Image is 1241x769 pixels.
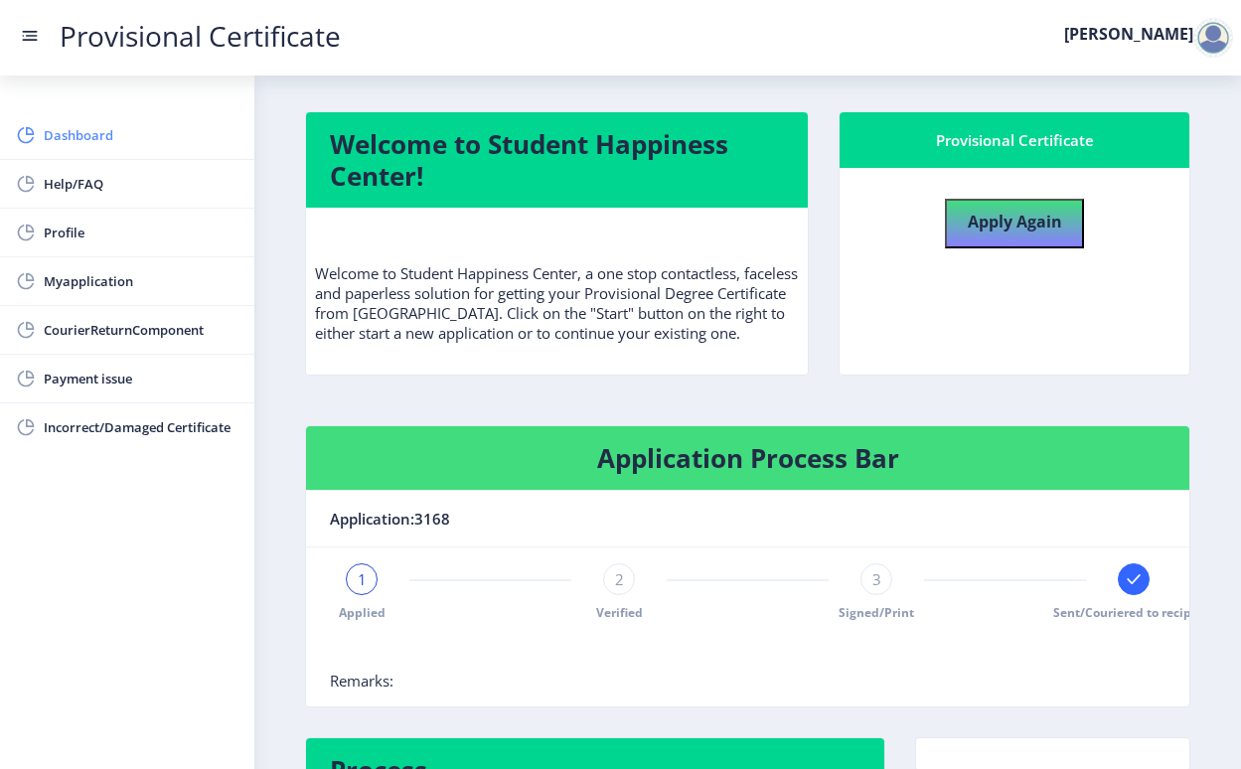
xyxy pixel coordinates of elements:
span: 3 [872,569,881,589]
span: CourierReturnComponent [44,318,238,342]
label: [PERSON_NAME] [1064,26,1193,42]
span: Profile [44,221,238,244]
h4: Application Process Bar [330,442,1165,474]
span: Signed/Print [839,604,914,621]
h4: Welcome to Student Happiness Center! [330,128,784,192]
span: Help/FAQ [44,172,238,196]
a: Provisional Certificate [40,26,361,47]
span: Dashboard [44,123,238,147]
div: Provisional Certificate [863,128,1165,152]
p: Welcome to Student Happiness Center, a one stop contactless, faceless and paperless solution for ... [315,224,799,343]
span: 1 [358,569,367,589]
span: Applied [339,604,386,621]
span: Verified [596,604,643,621]
span: Remarks: [330,671,393,691]
span: Myapplication [44,269,238,293]
button: Apply Again [945,199,1084,248]
span: Sent/Couriered to recipient [1053,604,1215,621]
span: 2 [615,569,624,589]
span: Incorrect/Damaged Certificate [44,415,238,439]
span: Payment issue [44,367,238,390]
span: Application:3168 [330,507,450,531]
b: Apply Again [968,211,1062,232]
